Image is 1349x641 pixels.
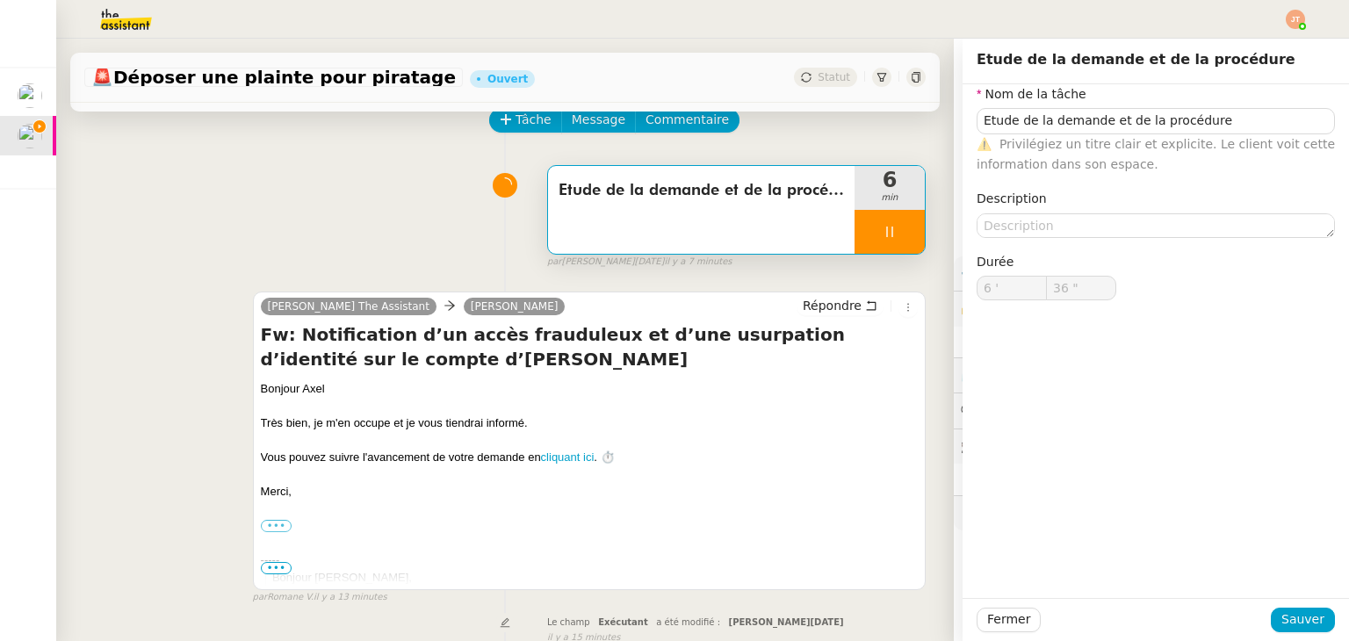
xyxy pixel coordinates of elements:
button: Tâche [489,108,562,133]
span: Fermer [987,609,1030,630]
span: Privilégiez un titre clair et explicite. Le client voit cette information dans son espace. [977,137,1335,171]
span: par [547,255,562,270]
label: ••• [261,520,292,532]
a: cliquant ici [541,450,595,464]
input: 0 sec [1047,277,1115,299]
span: Répondre [803,297,862,314]
span: 💬 [961,403,1073,417]
div: Ouvert [487,74,528,84]
span: a été modifié : [656,617,720,627]
span: 🕵️ [961,439,1180,453]
a: [PERSON_NAME] [464,299,566,314]
img: users%2F3XW7N0tEcIOoc8sxKxWqDcFn91D2%2Favatar%2F5653ca14-9fea-463f-a381-ec4f4d723a3b [18,124,42,148]
div: 🔐Données client [954,292,1349,326]
label: Nom de la tâche [977,87,1086,101]
span: Message [572,110,625,130]
span: Exécutant [598,617,648,627]
span: il y a 7 minutes [664,255,732,270]
span: Déposer une plainte pour piratage [91,68,456,86]
span: ⏲️ [961,368,1082,382]
span: Statut [818,71,850,83]
span: 🔐 [961,299,1075,319]
div: Vous pouvez suivre l'avancement de votre demande en . ⏱️ [261,449,918,466]
span: 🧴 [961,506,1015,520]
div: 💬Commentaires [954,393,1349,428]
span: [PERSON_NAME][DATE] [729,617,844,627]
div: Bonjour [PERSON_NAME], [272,569,918,587]
button: Message [561,108,636,133]
span: Etude de la demande et de la procédure [977,51,1295,68]
div: ⚙️Procédures [954,256,1349,291]
button: Sauver [1271,608,1335,632]
span: 6 [855,169,925,191]
button: Commentaire [635,108,739,133]
div: Très bien, je m'en occupe et je vous tiendrai informé. [261,414,918,432]
div: 🕵️Autres demandes en cours 1 [954,429,1349,464]
span: Tâche [516,110,552,130]
span: Le champ [547,617,590,627]
span: ⚠️ [977,137,992,151]
span: min [855,191,925,205]
span: Commentaire [646,110,729,130]
div: ⏲️Tâches 6:37 [954,358,1349,393]
img: svg [1286,10,1305,29]
span: par [253,590,268,605]
small: Romane V. [253,590,387,605]
div: Bonjour Axel [261,380,918,398]
div: ----- [261,551,918,569]
span: il y a 13 minutes [314,590,387,605]
div: 🧴Autres [954,496,1349,530]
label: Description [977,191,1047,205]
span: Durée [977,255,1014,269]
a: [PERSON_NAME] The Assistant [261,299,436,314]
input: 0 min [977,277,1046,299]
span: Sauver [1281,609,1324,630]
button: Répondre [797,296,884,315]
span: ⚙️ [961,263,1052,284]
button: Fermer [977,608,1041,632]
span: 🚨 [91,67,113,88]
img: users%2FSADz3OCgrFNaBc1p3ogUv5k479k1%2Favatar%2Fccbff511-0434-4584-b662-693e5a00b7b7 [18,83,42,108]
small: [PERSON_NAME][DATE] [547,255,732,270]
span: ••• [261,562,292,574]
input: Nom [977,108,1335,133]
span: Etude de la demande et de la procédure [559,177,844,204]
div: Merci, [261,483,918,501]
h4: Fw: Notification d’un accès frauduleux et d’une usurpation d’identité sur le compte d’[PERSON_NAME] [261,322,918,371]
